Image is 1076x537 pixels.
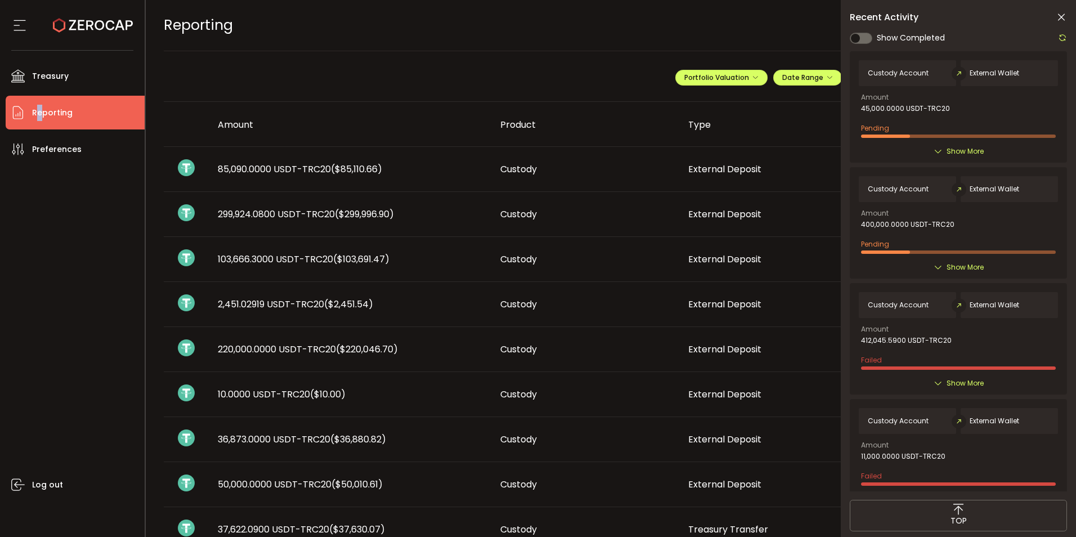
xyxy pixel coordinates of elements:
div: Type [679,118,867,131]
span: Treasury Transfer [688,523,768,536]
span: Custody [500,298,537,311]
span: ($85,110.66) [331,163,382,176]
span: Preferences [32,141,82,158]
img: usdt_portfolio.svg [178,204,195,221]
span: 299,924.0800 USDT-TRC20 [218,208,394,221]
button: Date Range [773,70,842,86]
span: Custody [500,433,537,446]
span: External Deposit [688,253,761,266]
img: usdt_portfolio.svg [178,520,195,536]
span: 220,000.0000 USDT-TRC20 [218,343,398,356]
span: 50,000.0000 USDT-TRC20 [218,478,383,491]
span: External Deposit [688,433,761,446]
span: 37,622.0900 USDT-TRC20 [218,523,385,536]
img: usdt_portfolio.svg [178,384,195,401]
span: Custody Account [868,69,929,77]
span: ($2,451.54) [324,298,373,311]
span: External Deposit [688,163,761,176]
img: usdt_portfolio.svg [178,159,195,176]
span: External Deposit [688,298,761,311]
span: ($37,630.07) [329,523,385,536]
span: ($299,996.90) [335,208,394,221]
span: Show Completed [877,32,945,44]
iframe: Chat Widget [824,84,1076,537]
span: ($10.00) [310,388,346,401]
span: ($50,010.61) [331,478,383,491]
img: usdt_portfolio.svg [178,339,195,356]
span: External Deposit [688,478,761,491]
span: ($36,880.82) [330,433,386,446]
img: usdt_portfolio.svg [178,294,195,311]
img: usdt_portfolio.svg [178,249,195,266]
span: Treasury [32,68,69,84]
span: Recent Activity [850,13,918,22]
span: Custody [500,478,537,491]
span: Custody [500,253,537,266]
span: External Deposit [688,388,761,401]
span: Custody [500,208,537,221]
span: ($103,691.47) [333,253,389,266]
div: Product [491,118,679,131]
span: External Deposit [688,343,761,356]
img: usdt_portfolio.svg [178,475,195,491]
span: ($220,046.70) [336,343,398,356]
span: External Deposit [688,208,761,221]
span: 36,873.0000 USDT-TRC20 [218,433,386,446]
span: Log out [32,477,63,493]
span: Reporting [32,105,73,121]
span: 10.0000 USDT-TRC20 [218,388,346,401]
span: Custody [500,163,537,176]
span: 2,451.02919 USDT-TRC20 [218,298,373,311]
img: usdt_portfolio.svg [178,429,195,446]
span: 103,666.3000 USDT-TRC20 [218,253,389,266]
div: Amount [209,118,491,131]
span: Custody [500,388,537,401]
span: Date Range [782,73,833,82]
span: 85,090.0000 USDT-TRC20 [218,163,382,176]
span: Reporting [164,15,233,35]
button: Portfolio Valuation [675,70,768,86]
span: Portfolio Valuation [684,73,759,82]
span: External Wallet [970,69,1019,77]
span: Custody [500,523,537,536]
span: Custody [500,343,537,356]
